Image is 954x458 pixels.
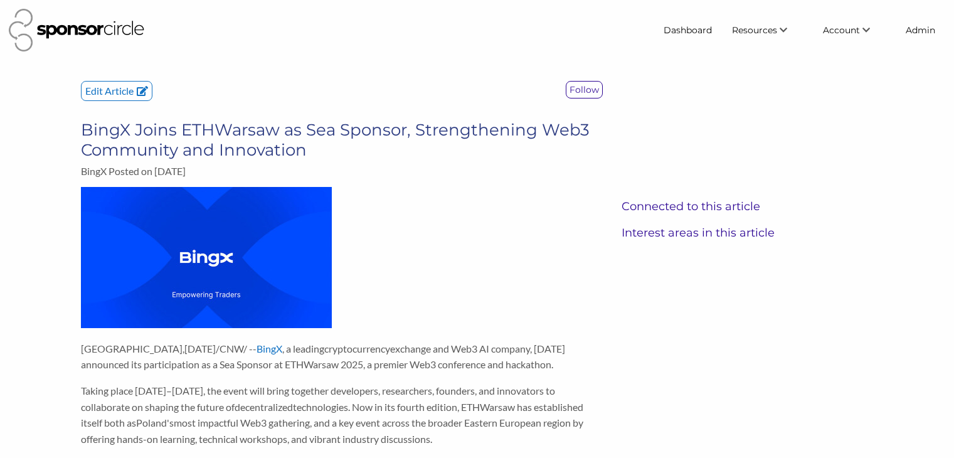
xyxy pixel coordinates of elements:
span: decentralized [235,401,293,413]
img: Sponsor Circle Logo [9,9,144,51]
h3: Interest areas in this article [622,226,873,240]
img: BingX_logo_Logo.jpg [81,187,332,328]
span: [GEOGRAPHIC_DATA] [81,343,183,354]
a: Dashboard [654,19,722,41]
span: cryptocurrency [324,343,390,354]
p: Follow [566,82,602,98]
span: Poland's [136,417,174,429]
li: Account [813,19,896,41]
span: Resources [732,24,777,36]
p: , /CNW/ -- , a leading exchange and Web3 AI company, [DATE] announced its participation as a Sea ... [81,341,603,373]
li: Resources [722,19,813,41]
span: Account [823,24,860,36]
a: Admin [896,19,945,41]
span: [DATE] [184,343,216,354]
p: Edit Article [82,82,152,100]
h3: Connected to this article [622,200,873,213]
h3: BingX Joins ETHWarsaw as Sea Sponsor, Strengthening Web3 Community and Innovation [81,120,603,160]
p: BingX Posted on [DATE] [81,165,603,177]
a: BingX [257,343,282,354]
p: Taking place [DATE]–[DATE], the event will bring together developers, researchers, founders, and ... [81,383,603,447]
